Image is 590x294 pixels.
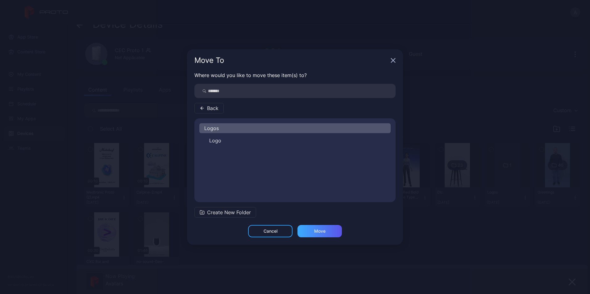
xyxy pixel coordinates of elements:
button: Create New Folder [194,207,256,218]
span: Back [207,104,218,112]
button: Back [194,103,224,113]
div: Move [314,229,326,234]
button: Logo [199,136,391,145]
div: Cancel [264,229,277,234]
span: Create New Folder [207,209,251,216]
button: Cancel [248,225,293,237]
span: Logo [209,137,221,144]
button: Move [297,225,342,237]
div: Move To [194,57,388,64]
p: Where would you like to move these item(s) to? [194,71,396,79]
span: Logos [204,125,219,132]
